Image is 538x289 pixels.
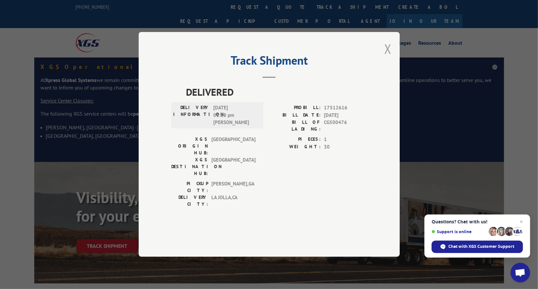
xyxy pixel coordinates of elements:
[211,194,255,208] span: LA JOLLA , CA
[432,229,486,234] span: Support is online
[384,40,392,57] button: Close modal
[432,241,523,253] span: Chat with XGS Customer Support
[324,136,367,144] span: 1
[269,136,321,144] label: PIECES:
[173,104,210,127] label: DELIVERY INFORMATION:
[211,136,255,157] span: [GEOGRAPHIC_DATA]
[171,194,208,208] label: DELIVERY CITY:
[213,104,257,127] span: [DATE] 01:10 pm [PERSON_NAME]
[432,219,523,224] span: Questions? Chat with us!
[171,56,367,68] h2: Track Shipment
[211,181,255,194] span: [PERSON_NAME] , GA
[171,181,208,194] label: PICKUP CITY:
[324,143,367,151] span: 30
[269,143,321,151] label: WEIGHT:
[324,112,367,119] span: [DATE]
[171,136,208,157] label: XGS ORIGIN HUB:
[269,112,321,119] label: BILL DATE:
[449,244,515,249] span: Chat with XGS Customer Support
[324,104,367,112] span: 17512616
[186,85,367,100] span: DELIVERED
[269,104,321,112] label: PROBILL:
[171,157,208,177] label: XGS DESTINATION HUB:
[511,263,530,282] a: Open chat
[211,157,255,177] span: [GEOGRAPHIC_DATA]
[269,119,321,133] label: BILL OF LADING:
[324,119,367,133] span: CG500476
